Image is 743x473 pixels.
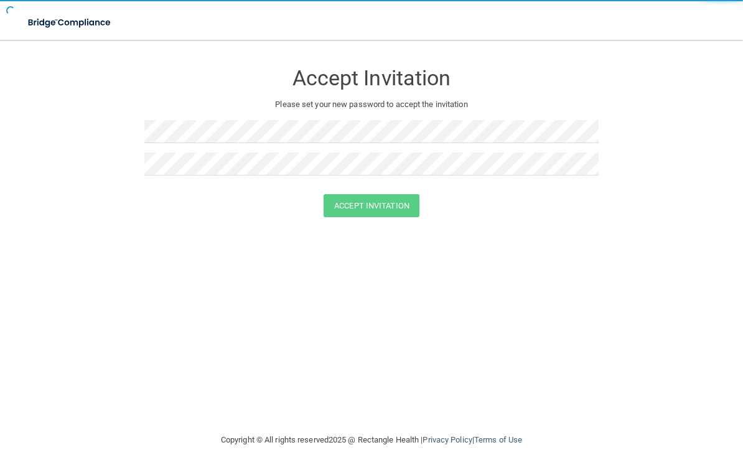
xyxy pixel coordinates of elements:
[423,435,472,444] a: Privacy Policy
[154,97,589,112] p: Please set your new password to accept the invitation
[19,10,121,35] img: bridge_compliance_login_screen.278c3ca4.svg
[144,420,599,460] div: Copyright © All rights reserved 2025 @ Rectangle Health | |
[144,67,599,90] h3: Accept Invitation
[324,194,419,217] button: Accept Invitation
[474,435,522,444] a: Terms of Use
